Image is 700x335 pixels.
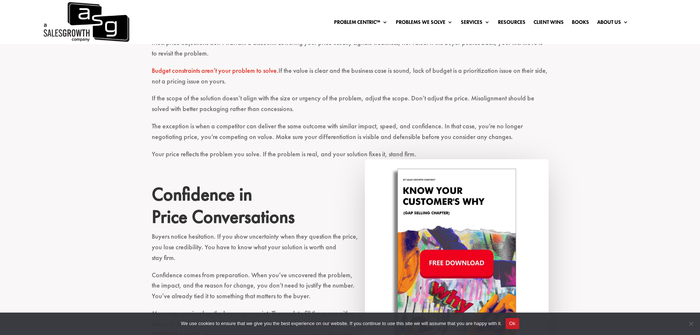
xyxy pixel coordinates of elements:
[152,231,549,270] p: Buyers notice hesitation. If you show uncertainty when they question the price, you lose credibil...
[152,183,549,231] h2: Confidence in Price Conversations
[152,38,549,65] p: Most price objections don’t warrant a discount. Lowering your price usually signals weakness, not...
[572,19,589,28] a: Books
[152,66,279,75] a: Budget constraints aren’t your problem to solve.
[461,19,490,28] a: Services
[687,320,694,327] span: No
[498,19,525,28] a: Resources
[152,121,549,149] p: The exception is when a competitor can deliver the same outcome with similar impact, speed, and c...
[152,270,549,308] p: Confidence comes from preparation. When you’ve uncovered the problem, the impact, and the reason ...
[152,65,549,93] p: If the value is clear and the business case is sound, lack of budget is a prioritization issue on...
[396,19,453,28] a: Problems We Solve
[334,19,388,28] a: Problem Centric™
[506,318,519,329] button: Ok
[152,93,549,121] p: If the scope of the solution doesn’t align with the size or urgency of the problem, adjust the sc...
[534,19,564,28] a: Client Wins
[152,149,549,166] p: Your price reflects the problem you solve. If the problem is real, and your solution fixes it, st...
[181,320,502,327] span: We use cookies to ensure that we give you the best experience on our website. If you continue to ...
[597,19,628,28] a: About Us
